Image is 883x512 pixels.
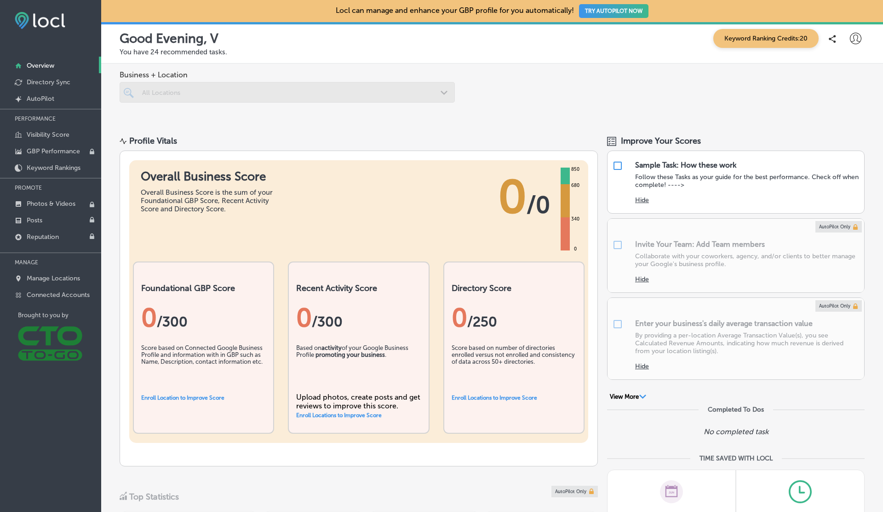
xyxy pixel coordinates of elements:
p: Good Evening, V [120,31,218,46]
a: Enroll Location to Improve Score [141,395,224,401]
div: 340 [569,215,581,223]
h2: Recent Activity Score [296,283,421,293]
p: Manage Locations [27,274,80,282]
div: Based on of your Google Business Profile . [296,344,421,390]
span: Keyword Ranking Credits: 20 [713,29,819,48]
div: Sample Task: How these work [635,161,736,169]
span: /300 [312,314,343,330]
div: Upload photos, create posts and get reviews to improve this score. [296,393,421,410]
button: Hide [635,362,649,370]
h1: Overall Business Score [141,169,279,184]
p: Keyword Rankings [27,164,80,172]
div: Profile Vitals [129,136,177,146]
a: Enroll Locations to Improve Score [452,395,537,401]
button: View More [607,393,649,401]
span: / 0 [527,191,550,219]
div: 0 [141,303,266,333]
img: fda3e92497d09a02dc62c9cd864e3231.png [15,12,65,29]
div: 850 [569,166,581,173]
button: Hide [635,196,649,204]
p: AutoPilot [27,95,54,103]
span: Business + Location [120,70,455,79]
div: Completed To Dos [708,406,764,413]
div: TIME SAVED WITH LOCL [700,454,773,462]
p: Brought to you by [18,312,101,319]
h2: Directory Score [452,283,576,293]
h2: Foundational GBP Score [141,283,266,293]
p: Photos & Videos [27,200,75,208]
button: Hide [635,275,649,283]
span: Improve Your Scores [621,136,701,146]
p: Follow these Tasks as your guide for the best performance. Check off when complete! ----> [635,173,860,189]
div: 680 [569,182,581,189]
div: Overall Business Score is the sum of your Foundational GBP Score, Recent Activity Score and Direc... [141,188,279,213]
div: 0 [296,303,421,333]
div: Score based on Connected Google Business Profile and information with in GBP such as Name, Descri... [141,344,266,390]
div: 0 [572,245,579,253]
b: promoting your business [315,351,385,358]
p: Visibility Score [27,131,69,139]
div: Score based on number of directories enrolled versus not enrolled and consistency of data across ... [452,344,576,390]
button: TRY AUTOPILOT NOW [579,4,648,18]
b: activity [321,344,342,351]
p: You have 24 recommended tasks. [120,48,865,56]
a: Enroll Locations to Improve Score [296,412,382,419]
p: Connected Accounts [27,291,90,299]
p: GBP Performance [27,147,80,155]
img: CTO TO GO [18,326,82,361]
span: 0 [498,169,527,225]
p: Directory Sync [27,78,70,86]
p: No completed task [704,427,768,436]
p: Reputation [27,233,59,241]
span: /250 [467,314,497,330]
span: / 300 [157,314,188,330]
p: Posts [27,216,42,224]
div: 0 [452,303,576,333]
p: Overview [27,62,54,70]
